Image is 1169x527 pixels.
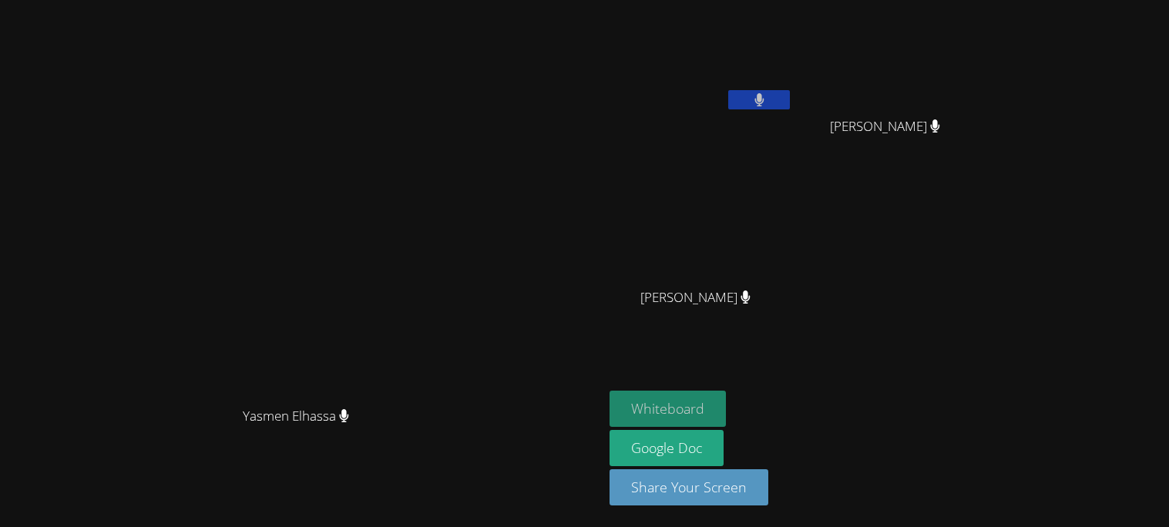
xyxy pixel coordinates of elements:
[640,287,751,309] span: [PERSON_NAME]
[243,405,349,428] span: Yasmen Elhassa
[610,469,768,505] button: Share Your Screen
[830,116,940,138] span: [PERSON_NAME]
[610,391,726,427] button: Whiteboard
[610,430,724,466] a: Google Doc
